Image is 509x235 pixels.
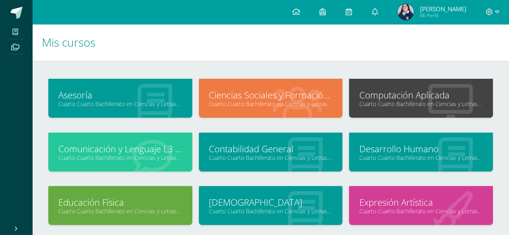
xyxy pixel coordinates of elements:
[420,5,466,13] span: [PERSON_NAME]
[58,207,182,215] a: Cuarto Cuarto Bachillerato en Ciencias y Letras con Orientación en Computación "A"
[420,12,466,19] span: Mi Perfil
[58,196,182,208] a: Educación Física
[359,207,483,215] a: Cuarto Cuarto Bachillerato en Ciencias y Letras con Orientación en Computación "A"
[58,100,182,108] a: Cuarto Cuarto Bachillerato en Ciencias y Letras con Orientación en Computación "A"
[359,89,483,101] a: Computación Aplicada
[359,196,483,208] a: Expresión Artística
[209,100,333,108] a: Cuarto Cuarto Bachillerato en Ciencias y Letras con Orientación en Computación "A"
[359,100,483,108] a: Cuarto Cuarto Bachillerato en Ciencias y Letras con Orientación en Computación "A"
[359,154,483,161] a: Cuarto Cuarto Bachillerato en Ciencias y Letras con Orientación en Computación "A"
[58,143,182,155] a: Comunicación y Lenguaje L3 (Inglés Técnico) 4
[42,35,95,50] span: Mis cursos
[209,207,333,215] a: Cuarto Cuarto Bachillerato en Ciencias y Letras con Orientación en Computación "A"
[209,89,333,101] a: Ciencias Sociales y Formación Ciudadana 4
[209,143,333,155] a: Contabilidad General
[398,4,414,20] img: 05a001049629fa566484006e2471479f.png
[209,196,333,208] a: [DEMOGRAPHIC_DATA]
[58,154,182,161] a: Cuarto Cuarto Bachillerato en Ciencias y Letras con Orientación en Computación "A"
[58,89,182,101] a: Asesoría
[209,154,333,161] a: Cuarto Cuarto Bachillerato en Ciencias y Letras con Orientación en Computación "A"
[359,143,483,155] a: Desarrollo Humano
